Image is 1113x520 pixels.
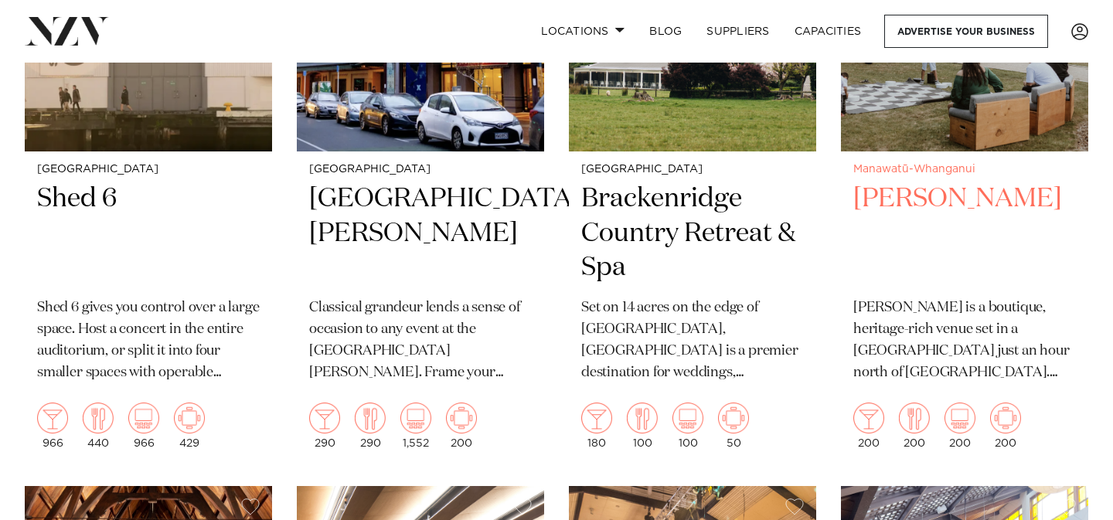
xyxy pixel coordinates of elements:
[637,15,694,48] a: BLOG
[581,182,804,286] h2: Brackenridge Country Retreat & Spa
[899,403,930,433] img: dining.png
[355,403,386,433] img: dining.png
[309,403,340,433] img: cocktail.png
[718,403,749,449] div: 50
[627,403,658,433] img: dining.png
[37,403,68,449] div: 966
[718,403,749,433] img: meeting.png
[990,403,1021,433] img: meeting.png
[853,403,884,449] div: 200
[446,403,477,433] img: meeting.png
[853,403,884,433] img: cocktail.png
[37,182,260,286] h2: Shed 6
[400,403,431,433] img: theatre.png
[400,403,431,449] div: 1,552
[853,164,1076,175] small: Manawatū-Whanganui
[853,297,1076,384] p: [PERSON_NAME] is a boutique, heritage-rich venue set in a [GEOGRAPHIC_DATA] just an hour north of...
[83,403,114,449] div: 440
[581,297,804,384] p: Set on 14 acres on the edge of [GEOGRAPHIC_DATA], [GEOGRAPHIC_DATA] is a premier destination for ...
[83,403,114,433] img: dining.png
[627,403,658,449] div: 100
[990,403,1021,449] div: 200
[581,403,612,433] img: cocktail.png
[309,403,340,449] div: 290
[355,403,386,449] div: 290
[581,403,612,449] div: 180
[945,403,975,433] img: theatre.png
[37,164,260,175] small: [GEOGRAPHIC_DATA]
[37,297,260,384] p: Shed 6 gives you control over a large space. Host a concert in the entire auditorium, or split it...
[309,164,532,175] small: [GEOGRAPHIC_DATA]
[884,15,1048,48] a: Advertise your business
[128,403,159,433] img: theatre.png
[128,403,159,449] div: 966
[174,403,205,449] div: 429
[529,15,637,48] a: Locations
[309,297,532,384] p: Classical grandeur lends a sense of occasion to any event at the [GEOGRAPHIC_DATA][PERSON_NAME]. ...
[309,182,532,286] h2: [GEOGRAPHIC_DATA][PERSON_NAME]
[899,403,930,449] div: 200
[694,15,781,48] a: SUPPLIERS
[672,403,703,449] div: 100
[37,403,68,433] img: cocktail.png
[25,17,109,45] img: nzv-logo.png
[853,182,1076,286] h2: [PERSON_NAME]
[581,164,804,175] small: [GEOGRAPHIC_DATA]
[945,403,975,449] div: 200
[782,15,874,48] a: Capacities
[174,403,205,433] img: meeting.png
[446,403,477,449] div: 200
[672,403,703,433] img: theatre.png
